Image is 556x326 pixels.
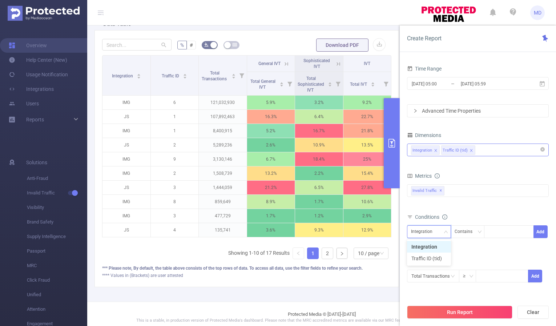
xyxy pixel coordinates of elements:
[183,73,187,77] div: Sort
[407,253,451,264] li: Traffic ID (tid)
[180,42,184,48] span: %
[407,306,512,319] button: Run Report
[343,166,391,180] p: 15.4%
[151,223,199,237] p: 4
[202,71,228,81] span: Total Transactions
[247,209,295,223] p: 1.7%
[371,81,375,83] i: icon: caret-up
[411,79,470,89] input: Start date
[9,38,47,53] a: Overview
[199,138,247,152] p: 5,289,236
[27,186,87,200] span: Invalid Traffic
[295,124,343,138] p: 16.7%
[280,81,284,83] i: icon: caret-up
[27,215,87,229] span: Brand Safety
[137,73,141,75] i: icon: caret-up
[8,6,80,21] img: Protected Media
[411,226,438,238] div: Integration
[343,195,391,209] p: 10.6%
[371,84,375,86] i: icon: caret-down
[102,209,150,223] p: IMG
[228,247,290,259] li: Showing 1-10 of 17 Results
[540,147,545,152] i: icon: close-circle
[183,76,187,78] i: icon: caret-down
[295,138,343,152] p: 10.9%
[9,82,54,96] a: Integrations
[151,152,199,166] p: 9
[9,96,39,111] a: Users
[199,110,247,124] p: 107,892,463
[151,195,199,209] p: 8
[517,306,549,319] button: Clear
[534,5,541,20] span: MD
[371,81,375,85] div: Sort
[279,81,284,85] div: Sort
[407,105,548,117] div: icon: rightAdvanced Time Properties
[350,82,368,87] span: Total IVT
[343,223,391,237] p: 12.9%
[237,56,247,95] i: Filter menu
[102,110,150,124] p: JS
[199,195,247,209] p: 859,649
[343,152,391,166] p: 25%
[102,272,391,279] div: **** Values in (Brackets) are user attested
[247,152,295,166] p: 6.7%
[247,223,295,237] p: 3.6%
[9,53,67,67] a: Help Center (New)
[231,73,236,77] div: Sort
[231,73,235,75] i: icon: caret-up
[247,96,295,109] p: 5.9%
[27,287,87,302] span: Unified
[137,76,141,78] i: icon: caret-down
[333,72,343,95] i: Filter menu
[381,72,391,95] i: Filter menu
[435,173,440,178] i: icon: info-circle
[162,73,180,79] span: Traffic ID
[364,61,370,66] span: IVT
[199,209,247,223] p: 477,729
[27,171,87,186] span: Anti-Fraud
[295,152,343,166] p: 18.4%
[247,138,295,152] p: 2.6%
[102,96,150,109] p: IMG
[151,166,199,180] p: 2
[343,209,391,223] p: 2.9%
[151,110,199,124] p: 1
[102,124,150,138] p: IMG
[231,76,235,78] i: icon: caret-down
[295,209,343,223] p: 1.2%
[250,79,275,90] span: Total General IVT
[303,58,330,69] span: Sophisticated IVT
[102,166,150,180] p: IMG
[233,43,237,47] i: icon: table
[322,248,333,259] a: 2
[307,247,319,259] li: 1
[307,248,318,259] a: 1
[151,138,199,152] p: 2
[199,124,247,138] p: 8,400,915
[407,241,451,253] li: Integration
[199,152,247,166] p: 3,130,146
[439,186,442,195] span: ✕
[151,124,199,138] p: 1
[442,214,447,220] i: icon: info-circle
[455,226,478,238] div: Contains
[415,214,447,220] span: Conditions
[336,247,348,259] li: Next Page
[407,66,442,72] span: Time Range
[247,124,295,138] p: 5.2%
[199,166,247,180] p: 1,508,739
[280,84,284,86] i: icon: caret-down
[295,195,343,209] p: 1.7%
[247,166,295,180] p: 13.2%
[412,146,432,155] div: Integration
[26,117,44,122] span: Reports
[528,270,542,282] button: Add
[470,149,473,153] i: icon: close
[26,155,47,170] span: Solutions
[27,258,87,273] span: MRC
[443,146,468,155] div: Traffic ID (tid)
[27,229,87,244] span: Supply Intelligence
[343,110,391,124] p: 22.7%
[27,244,87,258] span: Passport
